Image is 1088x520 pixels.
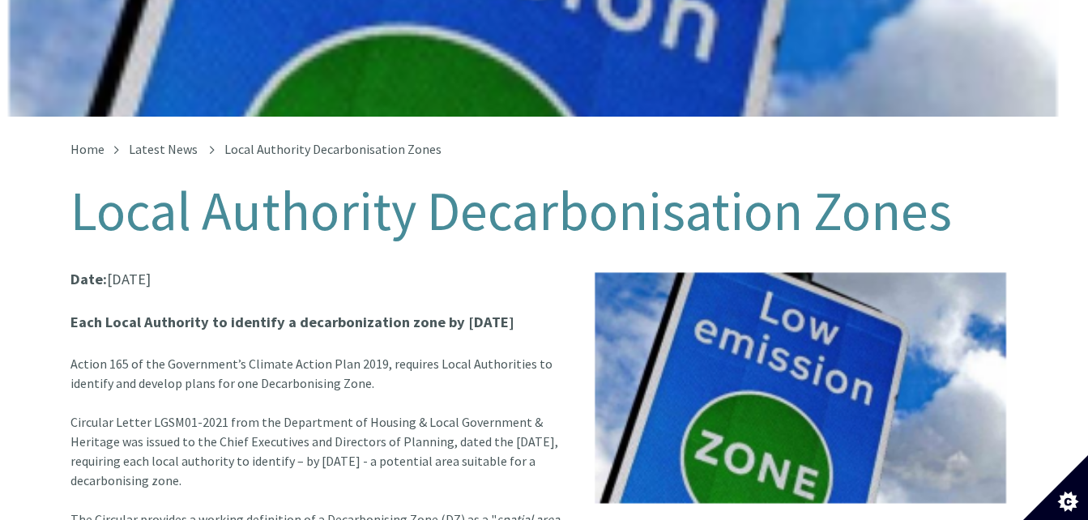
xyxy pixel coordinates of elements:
strong: Each Local Authority to identify a decarbonization zone by [DATE] [70,313,514,331]
p: [DATE] [70,267,1018,291]
h1: Local Authority Decarbonisation Zones [70,181,1018,241]
button: Set cookie preferences [1023,455,1088,520]
span: Local Authority Decarbonisation Zones [224,141,442,157]
a: Latest News [129,141,198,157]
font: Circular Letter LGSM01-2021 from the Department of Housing & Local Government & Heritage was issu... [70,414,558,488]
img: Low Emission Sign [591,267,1018,510]
font: Action 165 of the Government’s Climate Action Plan 2019, requires Local Authorities to identify a... [70,356,553,391]
a: Home [70,141,105,157]
strong: Date: [70,270,107,288]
